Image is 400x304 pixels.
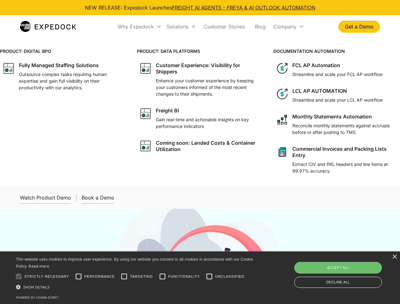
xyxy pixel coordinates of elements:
[273,48,400,54] h4: DOCUMENTATION AUTOMATION
[84,274,115,279] span: Performance
[156,77,261,97] p: Enhance your customer experience by keeping your customers informed of the most recent changes to...
[20,192,71,204] a: open lightbox
[167,23,188,30] div: Solutions
[292,113,372,120] div: Monthly Statements Automation
[276,113,289,126] img: network like icon
[276,146,289,158] img: sheet icon
[20,20,76,33] a: home
[19,71,124,91] p: Outsource complex tasks requiring human expertise and gain full visibility on their productivity ...
[273,111,400,138] a: network like iconMonthly Statements AutomationReconcile monthly statements against accruals befor...
[85,4,315,11] div: NEW RELEASE: Expedock Launches
[273,143,400,177] a: sheet iconCommercial Invoices and Packing Lists EntryExtract CIV and PKL headers and line items a...
[24,274,69,279] span: Strictly necessary
[137,137,263,155] a: graph iconComing soon: Landed Costs & Container Utilization
[137,60,263,100] a: graph iconCustomer Experience: Visibility for ShippersEnhance your customer experience by keeping...
[3,62,15,75] img: graph icon
[137,105,263,132] a: graph iconFreight BIGain real-time and actionable insights on key performance indicators
[295,236,400,304] iframe: Chat Widget
[139,62,152,75] img: graph icon
[130,274,153,279] span: Targeting
[292,122,397,136] p: Reconcile monthly statements against accruals before or after posting to TMS
[276,88,289,100] img: dollar icon
[29,264,49,269] a: Read more
[156,116,261,130] p: Gain real-time and actionable insights on key performance indicators
[19,62,99,68] div: Fully Managed Staffing Solutions
[172,4,315,11] a: FREIGHT AI AGENTS - FREYA & AI OUTLOOK AUTOMATION
[139,140,152,152] img: graph icon
[276,62,289,75] img: dollar icon
[16,257,253,269] span: This website uses cookies to improve user experience. By using our website you consent to all coo...
[115,16,164,37] div: Why Expedock
[156,62,261,75] div: Customer Experience: Visibility for Shippers
[338,21,380,33] a: Get a Demo
[215,274,244,279] span: Unclassified
[137,48,263,54] h4: PRODUCT: DATA PLATFORMS
[139,107,152,120] img: graph icon
[20,194,71,201] div: Watch Product Demo
[117,23,154,30] div: Why Expedock
[164,16,199,37] div: Solutions
[273,85,400,106] a: dollar iconLCL AP AUTOMATIONStreamline and scale your LCL AP workflow
[271,16,307,37] div: Company
[20,20,76,33] img: Expedock Logo
[199,16,250,37] a: Customer Stories
[292,62,340,68] div: FCL AP Automation
[292,71,383,78] p: Streamline and scale your FCL AP workflow
[273,60,400,80] a: dollar iconFCL AP AutomationStreamline and scale your FCL AP workflow
[82,194,114,201] div: Book a Demo
[292,146,397,158] div: Commercial Invoices and Packing Lists Entry
[16,284,255,290] div: Show details
[82,192,114,204] a: Book a Demo
[292,161,397,174] p: Extract CIV and PKL headers and line items at 99.97% accuracy
[168,274,200,279] span: Functionality
[292,88,347,94] div: LCL AP AUTOMATION
[292,97,383,103] p: Streamline and scale your LCL AP workflow
[23,285,50,289] span: Show details
[273,23,296,30] div: Company
[16,296,58,299] a: Powered by cookie-script
[156,107,179,114] div: Freight BI
[156,140,261,152] div: Coming soon: Landed Costs & Container Utilization
[250,16,271,37] a: Blog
